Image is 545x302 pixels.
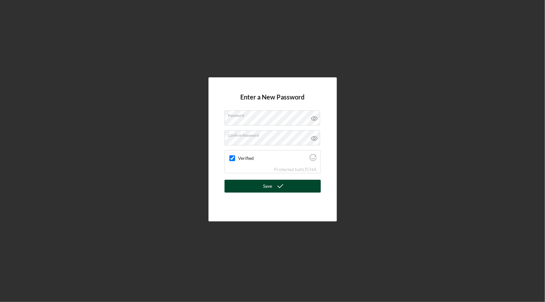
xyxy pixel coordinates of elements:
h4: Enter a New Password [241,93,305,110]
label: Password [228,111,320,118]
div: Save [263,180,272,193]
label: Confirm Password [228,131,320,138]
a: Visit Altcha.org [299,167,317,172]
button: Save [225,180,321,193]
label: Verified [238,156,308,161]
a: Visit Altcha.org [310,157,317,162]
div: Protected by [274,167,317,172]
